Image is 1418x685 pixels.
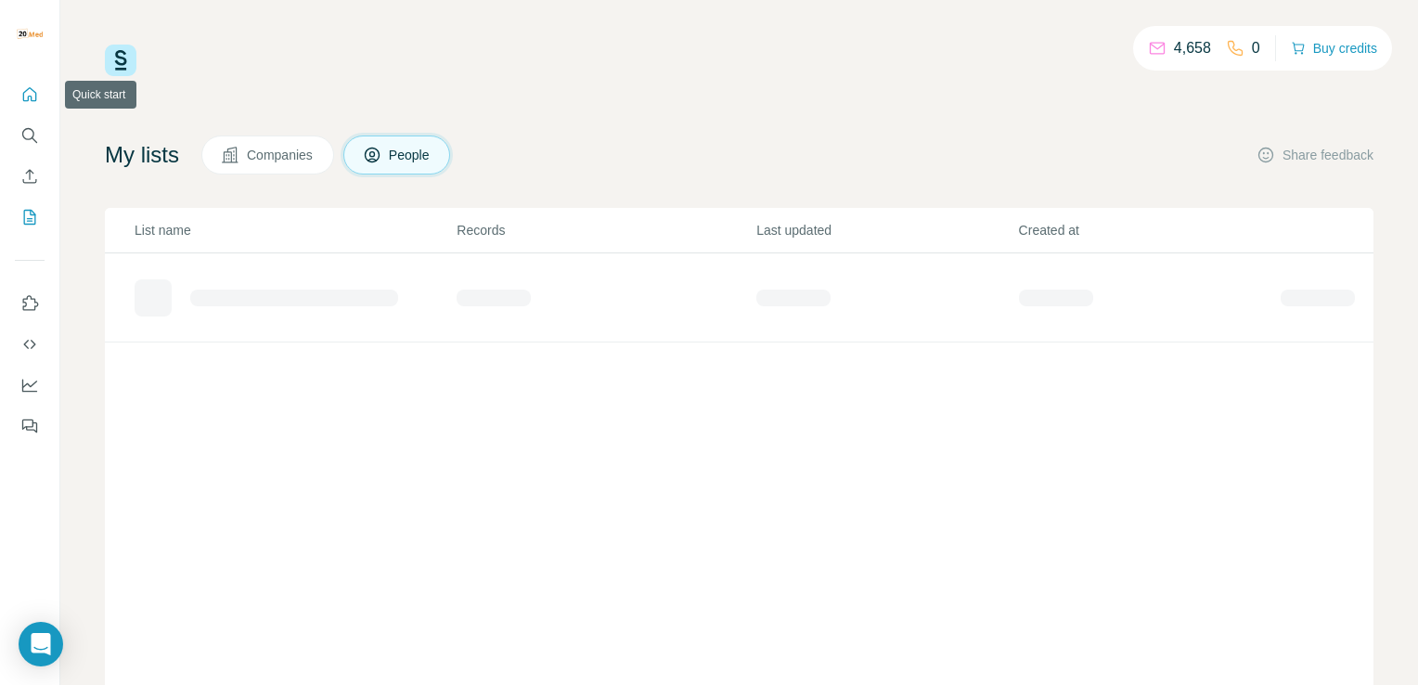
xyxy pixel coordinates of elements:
[15,19,45,48] img: Avatar
[756,221,1016,239] p: Last updated
[15,200,45,234] button: My lists
[15,409,45,443] button: Feedback
[105,45,136,76] img: Surfe Logo
[1252,37,1260,59] p: 0
[1291,35,1377,61] button: Buy credits
[1257,146,1373,164] button: Share feedback
[105,140,179,170] h4: My lists
[457,221,754,239] p: Records
[247,146,315,164] span: Companies
[1174,37,1211,59] p: 4,658
[389,146,432,164] span: People
[135,221,455,239] p: List name
[15,328,45,361] button: Use Surfe API
[15,160,45,193] button: Enrich CSV
[15,287,45,320] button: Use Surfe on LinkedIn
[19,622,63,666] div: Open Intercom Messenger
[15,368,45,402] button: Dashboard
[15,119,45,152] button: Search
[1019,221,1279,239] p: Created at
[15,78,45,111] button: Quick start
